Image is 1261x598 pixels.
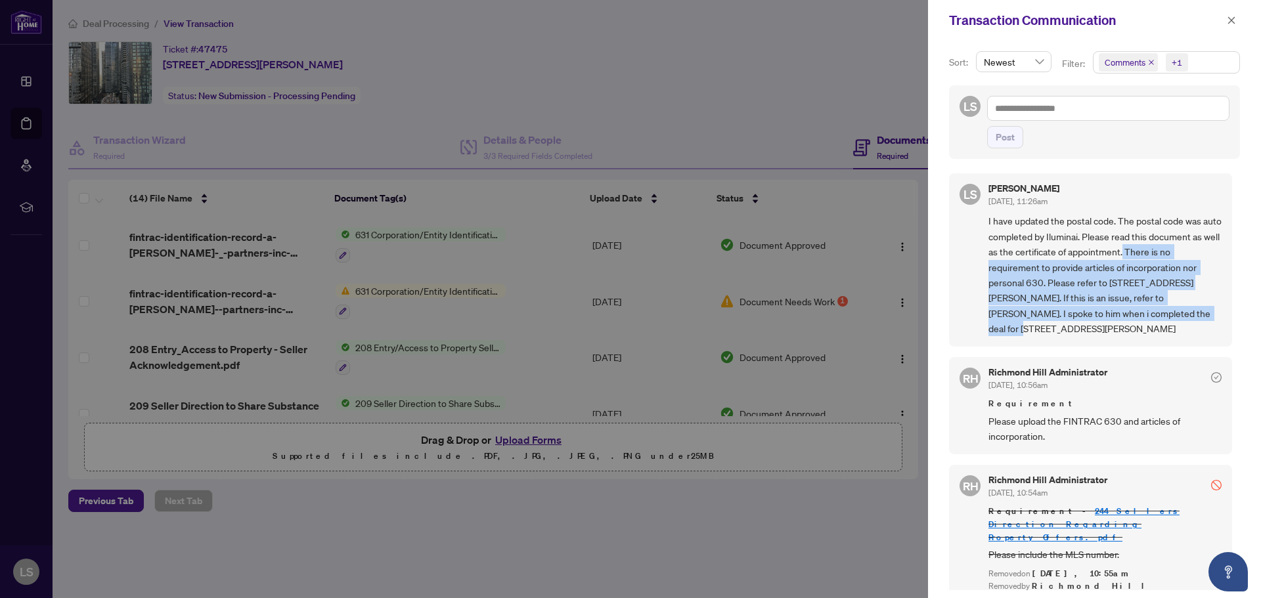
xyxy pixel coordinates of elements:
[988,213,1222,336] span: I have updated the postal code. The postal code was auto completed by Iluminai. Please read this ...
[1099,53,1158,72] span: Comments
[987,126,1023,148] button: Post
[1105,56,1145,69] span: Comments
[984,52,1044,72] span: Newest
[1211,372,1222,383] span: check-circle
[988,505,1180,543] a: 244 Sellers Direction Regarding Property_Offers.pdf
[988,475,1107,484] h5: Richmond Hill Administrator
[988,368,1107,377] h5: Richmond Hill Administrator
[949,55,971,70] p: Sort:
[963,185,977,203] span: LS
[1032,568,1130,579] span: [DATE], 10:55am
[988,547,1222,562] span: Please include the MLS number.
[988,505,1222,544] span: Requirement -
[962,370,978,387] span: RH
[1062,56,1087,71] p: Filter:
[949,11,1223,30] div: Transaction Communication
[988,488,1048,498] span: [DATE], 10:54am
[1208,552,1248,591] button: Open asap
[1227,16,1236,25] span: close
[988,397,1222,410] span: Requirement
[1148,59,1155,66] span: close
[1172,56,1182,69] div: +1
[963,97,977,116] span: LS
[988,196,1048,206] span: [DATE], 11:26am
[988,414,1222,444] span: Please upload the FINTRAC 630 and articles of incorporation.
[988,380,1048,390] span: [DATE], 10:56am
[988,184,1059,193] h5: [PERSON_NAME]
[988,568,1222,580] div: Removed on
[962,477,978,495] span: RH
[1211,480,1222,490] span: stop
